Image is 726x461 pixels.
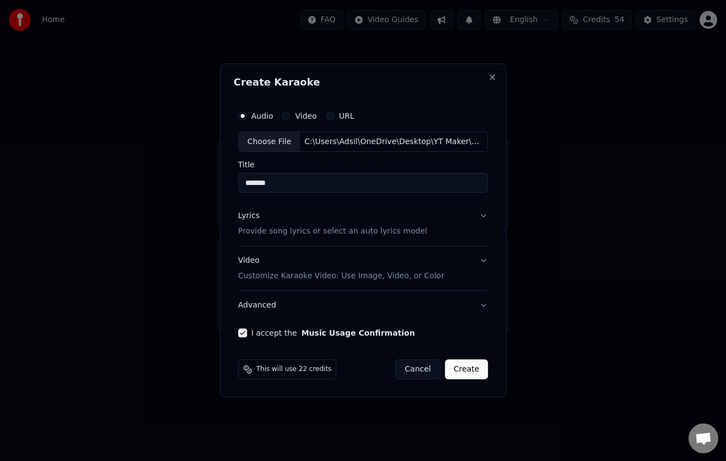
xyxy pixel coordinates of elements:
button: Cancel [395,359,440,379]
label: Video [295,112,317,120]
label: I accept the [251,329,415,337]
div: C:\Users\Adsil\OneDrive\Desktop\YT Maker\4K MP3\Bintana.mp3 [300,136,487,147]
label: Title [238,161,488,169]
h2: Create Karaoke [234,77,493,87]
div: Lyrics [238,211,260,222]
button: Create [445,359,488,379]
span: This will use 22 credits [256,365,332,374]
div: Choose File [239,132,300,152]
button: I accept the [302,329,415,337]
button: VideoCustomize Karaoke Video: Use Image, Video, or Color [238,247,488,291]
button: LyricsProvide song lyrics or select an auto lyrics model [238,202,488,246]
div: Video [238,256,444,282]
p: Customize Karaoke Video: Use Image, Video, or Color [238,271,444,282]
button: Advanced [238,291,488,320]
label: URL [339,112,354,120]
label: Audio [251,112,273,120]
p: Provide song lyrics or select an auto lyrics model [238,226,427,237]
